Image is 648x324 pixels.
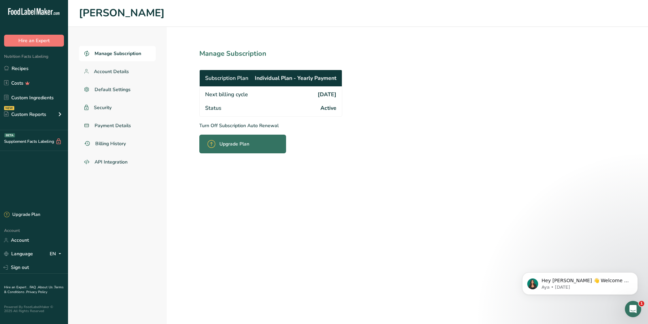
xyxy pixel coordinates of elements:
button: Hire an Expert [4,35,64,47]
span: Individual Plan - Yearly Payment [255,74,336,82]
div: NEW [4,106,14,110]
span: Status [205,104,221,112]
a: Language [4,248,33,260]
a: API Integration [79,154,156,170]
span: Account Details [94,68,129,75]
div: Upgrade Plan [4,211,40,218]
iframe: Intercom notifications message [512,258,648,306]
h1: [PERSON_NAME] [79,5,637,21]
a: Terms & Conditions . [4,285,64,294]
a: Payment Details [79,118,156,133]
div: EN [50,250,64,258]
iframe: Intercom live chat [625,301,641,317]
span: API Integration [95,158,128,166]
span: Payment Details [95,122,131,129]
a: FAQ . [30,285,38,290]
div: BETA [4,133,15,137]
a: Manage Subscription [79,46,156,61]
span: Manage Subscription [95,50,141,57]
h1: Manage Subscription [199,49,372,59]
a: Hire an Expert . [4,285,28,290]
div: Custom Reports [4,111,46,118]
a: Security [79,100,156,115]
span: Active [320,104,336,112]
span: 1 [639,301,644,306]
span: Billing History [95,140,126,147]
a: About Us . [38,285,54,290]
span: Upgrade Plan [219,140,249,148]
p: Turn Off Subscription Auto Renewal [199,122,372,129]
a: Privacy Policy [26,290,47,294]
span: [DATE] [318,90,336,99]
span: Subscription Plan [205,74,248,82]
div: Powered By FoodLabelMaker © 2025 All Rights Reserved [4,305,64,313]
span: Next billing cycle [205,90,248,99]
a: Default Settings [79,82,156,97]
a: Account Details [79,64,156,79]
span: Default Settings [95,86,131,93]
a: Billing History [79,136,156,151]
span: Security [94,104,112,111]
